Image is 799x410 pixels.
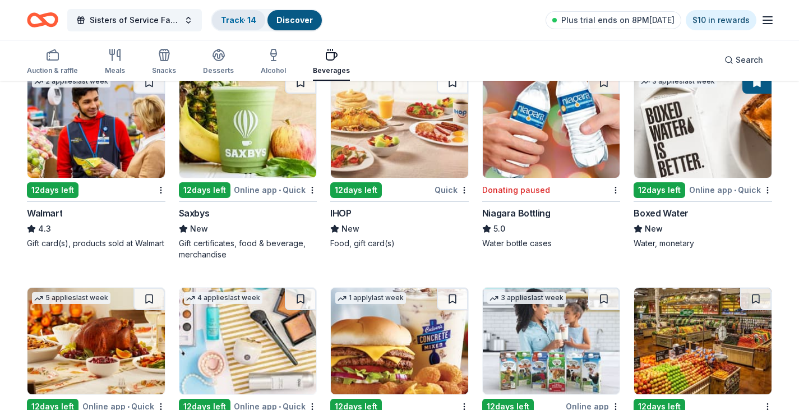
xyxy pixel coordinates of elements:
div: Gift certificates, food & beverage, merchandise [179,238,317,260]
button: Meals [105,44,125,81]
span: New [190,222,208,236]
div: Meals [105,66,125,75]
div: Snacks [152,66,176,75]
a: Image for Saxbys12days leftOnline app•QuickSaxbysNewGift certificates, food & beverage, merchandise [179,71,317,260]
div: Food, gift card(s) [330,238,469,249]
div: Donating paused [482,183,550,197]
div: Desserts [203,66,234,75]
a: Discover [276,15,313,25]
button: Beverages [313,44,350,81]
img: Image for Saxbys [179,71,317,178]
span: New [645,222,663,236]
a: Image for Walmart2 applieslast week12days leftWalmart4.3Gift card(s), products sold at Walmart [27,71,165,249]
div: 12 days left [634,182,685,198]
div: Beverages [313,66,350,75]
div: Online app Quick [234,183,317,197]
div: 5 applies last week [32,292,110,304]
span: Plus trial ends on 8PM[DATE] [561,13,675,27]
img: Image for Culver's [331,288,468,394]
div: Niagara Bottling [482,206,551,220]
div: Alcohol [261,66,286,75]
button: Track· 14Discover [211,9,323,31]
img: Image for Walmart [27,71,165,178]
a: $10 in rewards [686,10,756,30]
button: Search [715,49,772,71]
div: 4 applies last week [184,292,262,304]
div: 12 days left [27,182,78,198]
a: Home [27,7,58,33]
span: New [341,222,359,236]
div: Water, monetary [634,238,772,249]
button: Sisters of Service Fall Gathering [67,9,202,31]
div: 1 apply last week [335,292,406,304]
button: Auction & raffle [27,44,78,81]
span: Sisters of Service Fall Gathering [90,13,179,27]
img: Image for Organic Valley [483,288,620,394]
div: 12 days left [179,182,230,198]
div: Water bottle cases [482,238,621,249]
div: 12 days left [330,182,382,198]
div: Gift card(s), products sold at Walmart [27,238,165,249]
img: Image for Boxed Water [634,71,772,178]
img: Image for IHOP [331,71,468,178]
div: Walmart [27,206,62,220]
button: Alcohol [261,44,286,81]
a: Plus trial ends on 8PM[DATE] [546,11,681,29]
a: Image for Niagara BottlingDonating pausedNiagara Bottling5.0Water bottle cases [482,71,621,249]
img: Image for QVC [179,288,317,394]
div: Saxbys [179,206,210,220]
div: 3 applies last week [487,292,566,304]
span: 5.0 [493,222,505,236]
div: 2 applies last week [32,76,110,87]
button: Snacks [152,44,176,81]
span: 4.3 [38,222,51,236]
img: Image for Niagara Bottling [483,71,620,178]
div: Online app Quick [689,183,772,197]
div: IHOP [330,206,351,220]
a: Image for IHOP12days leftQuickIHOPNewFood, gift card(s) [330,71,469,249]
a: Image for Boxed Water3 applieslast week12days leftOnline app•QuickBoxed WaterNewWater, monetary [634,71,772,249]
img: Image for BJ's Wholesale Club [27,288,165,394]
span: Search [736,53,763,67]
button: Desserts [203,44,234,81]
img: Image for Fresh Thyme Market [634,288,772,394]
div: 3 applies last week [639,76,717,87]
div: Auction & raffle [27,66,78,75]
span: • [734,186,736,195]
span: • [279,186,281,195]
div: Quick [435,183,469,197]
div: Boxed Water [634,206,689,220]
a: Track· 14 [221,15,256,25]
